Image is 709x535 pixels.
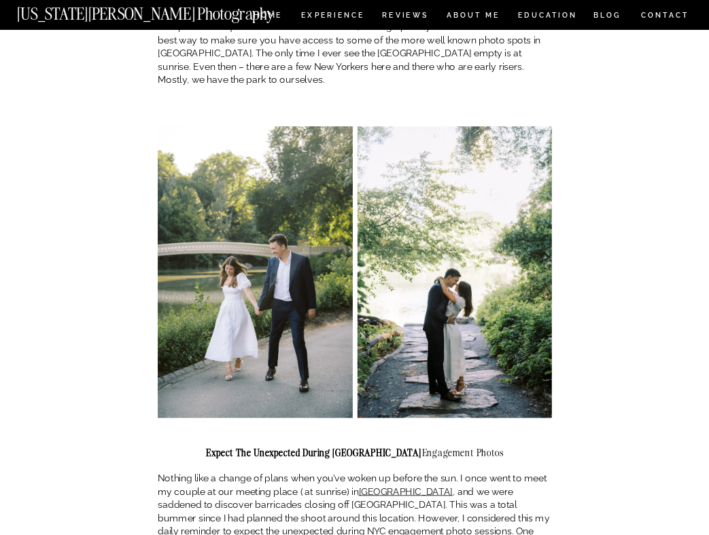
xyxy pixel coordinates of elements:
a: BLOG [593,12,622,22]
a: REVIEWS [382,12,426,22]
a: ABOUT ME [446,12,500,22]
img: Engagement Photos New York City [357,126,551,418]
a: CONTACT [640,9,689,22]
strong: Expect the Unexpected During [GEOGRAPHIC_DATA] [206,447,422,458]
a: Experience [301,12,363,22]
a: EDUCATION [517,12,578,22]
a: [GEOGRAPHIC_DATA] [359,486,453,498]
img: Engagement Photos NYC [158,126,352,418]
a: [US_STATE][PERSON_NAME] Photography [17,6,313,16]
a: HOME [251,12,285,22]
h2: Engagement Photos [158,447,552,458]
